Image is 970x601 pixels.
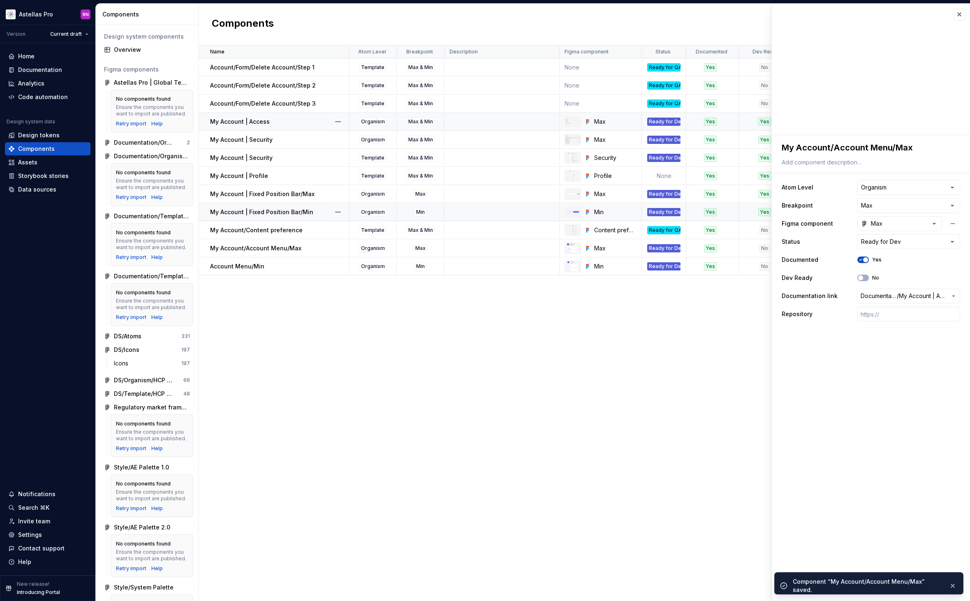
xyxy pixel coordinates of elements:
[414,208,426,216] div: Min
[5,555,90,569] button: Help
[758,190,771,198] div: Yes
[116,298,188,311] div: Ensure the components you want to import are published.
[18,504,49,512] div: Search ⌘K
[101,150,193,163] a: Documentation/Organism/HCP Portal 2
[183,377,190,384] div: 66
[897,292,899,300] span: /
[696,49,727,55] p: Documented
[210,154,273,162] p: My Account | Security
[151,314,163,321] a: Help
[704,99,717,108] div: Yes
[116,565,146,572] div: Retry import
[210,208,313,216] p: My Account | Fixed Position Bar/Min
[18,131,60,139] div: Design tokens
[759,226,770,234] div: No
[116,238,188,251] div: Ensure the components you want to import are published.
[18,145,55,153] div: Components
[772,4,970,135] iframe: figma-embed
[560,76,642,95] td: None
[114,583,174,592] div: Style/System Palette
[2,5,94,23] button: Astellas ProRN
[101,330,193,343] a: DS/Atoms331
[594,244,637,252] div: Max
[358,49,386,55] p: Atom Level
[5,183,90,196] a: Data sources
[116,445,146,452] button: Retry import
[5,542,90,555] button: Contact support
[183,391,190,397] div: 48
[114,359,132,368] div: Icons
[759,244,770,252] div: No
[5,142,90,155] a: Components
[414,244,427,252] div: Max
[594,262,637,270] div: Min
[655,49,671,55] p: Status
[114,346,139,354] div: DS/Icons
[114,152,190,160] div: Documentation/Organism/HCP Portal 2
[101,387,193,400] a: DS/Template/HCP Portal48
[114,46,190,54] div: Overview
[151,445,163,452] div: Help
[114,212,190,220] div: Documentation/Template/HCP Portal
[359,136,387,144] div: Organism
[782,201,813,210] label: Breakpoint
[647,190,681,198] div: Ready for Dev
[210,190,315,198] p: My Account | Fixed Position Bar/Max
[18,158,37,166] div: Assets
[793,578,942,594] div: Component “My Account/Account Menu/Max” saved.
[151,505,163,512] a: Help
[104,65,190,74] div: Figma components
[210,63,315,72] p: Account/Form/Delete Account/Step 1
[647,208,681,216] div: Ready for Dev
[567,261,578,271] img: Min
[359,262,387,270] div: Organism
[594,172,637,180] div: Profile
[116,254,146,261] button: Retry import
[101,581,193,594] a: Style/System Palette
[18,531,42,539] div: Settings
[18,52,35,60] div: Home
[210,244,301,252] p: My Account/Account Menu/Max
[407,226,435,234] div: Max & Min
[704,208,717,216] div: Yes
[46,28,92,40] button: Current draft
[560,58,642,76] td: None
[210,118,270,126] p: My Account | Access
[114,332,141,340] div: DS/Atoms
[114,463,169,472] div: Style/AE Palette 1.0
[449,49,478,55] p: Description
[704,262,717,270] div: Yes
[114,272,190,280] div: Documentation/Template/HCP Portal 2
[7,118,55,125] div: Design system data
[414,190,427,198] div: Max
[647,244,681,252] div: Ready for Dev
[704,63,717,72] div: Yes
[565,136,580,143] img: Max
[18,517,50,525] div: Invite team
[407,81,435,90] div: Max & Min
[359,99,386,108] div: Template
[5,50,90,63] a: Home
[560,95,642,113] td: None
[359,172,386,180] div: Template
[101,401,193,414] a: Regulatory market framework
[5,156,90,169] a: Assets
[899,292,947,300] span: My Account | Account Menu
[780,140,958,155] textarea: My Account/Account Menu/Max
[101,343,193,356] a: DS/Icons197
[861,220,882,228] div: Max
[704,190,717,198] div: Yes
[181,347,190,353] div: 197
[569,225,576,235] img: Content preference
[565,49,609,55] p: Figma component
[872,275,879,281] label: No
[872,257,882,263] label: Yes
[102,10,195,18] div: Components
[704,81,717,90] div: Yes
[359,244,387,252] div: Organism
[114,523,170,532] div: Style/AE Palette 2.0
[50,31,82,37] span: Current draft
[101,136,193,149] a: Documentation/Organism/HCP Portal2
